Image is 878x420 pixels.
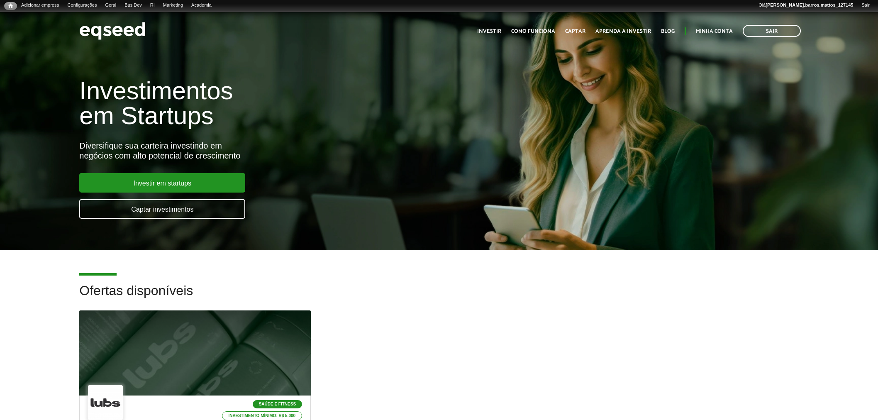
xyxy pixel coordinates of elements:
img: EqSeed [79,20,146,42]
a: Academia [187,2,216,9]
a: Aprenda a investir [595,29,651,34]
a: Minha conta [696,29,733,34]
span: Início [8,3,13,9]
a: Como funciona [511,29,555,34]
h1: Investimentos em Startups [79,78,506,128]
a: Início [4,2,17,10]
h2: Ofertas disponíveis [79,283,798,310]
a: Olá[PERSON_NAME].barros.mattos_127145 [754,2,857,9]
a: Sair [857,2,874,9]
a: Configurações [63,2,101,9]
a: RI [146,2,159,9]
a: Captar investimentos [79,199,245,219]
strong: [PERSON_NAME].barros.mattos_127145 [766,2,853,7]
div: Diversifique sua carteira investindo em negócios com alto potencial de crescimento [79,141,506,161]
a: Adicionar empresa [17,2,63,9]
a: Sair [743,25,801,37]
a: Captar [565,29,585,34]
a: Marketing [159,2,187,9]
a: Investir em startups [79,173,245,193]
a: Bus Dev [120,2,146,9]
p: Saúde e Fitness [253,400,302,408]
a: Blog [661,29,675,34]
a: Investir [477,29,501,34]
a: Geral [101,2,120,9]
